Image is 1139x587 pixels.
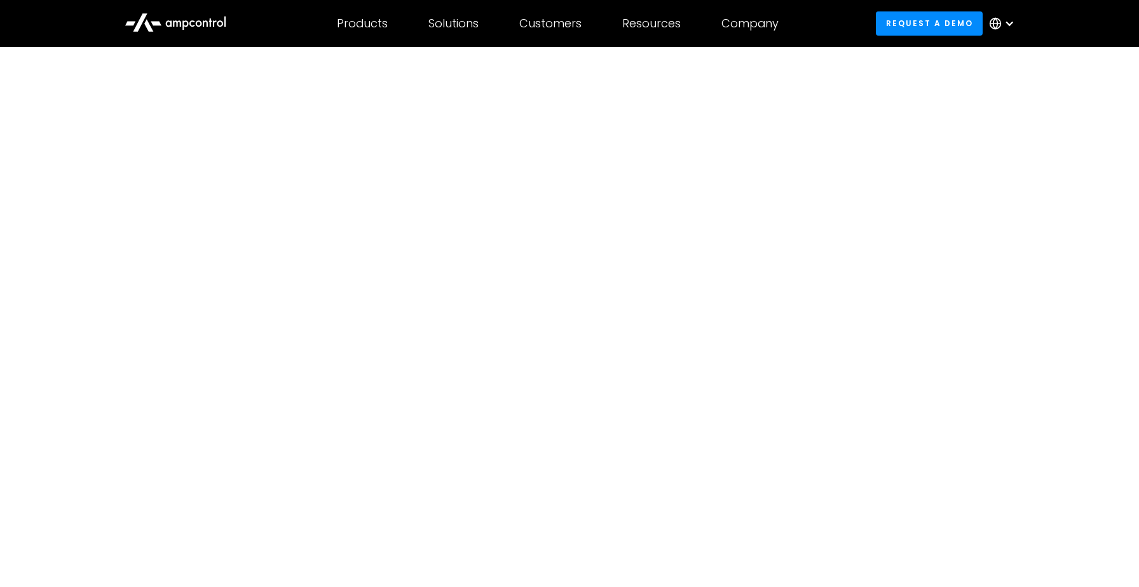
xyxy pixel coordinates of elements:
div: Company [721,17,779,31]
div: Resources [622,17,681,31]
div: Products [337,17,388,31]
div: Customers [519,17,582,31]
a: Request a demo [876,11,983,35]
div: Solutions [428,17,479,31]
